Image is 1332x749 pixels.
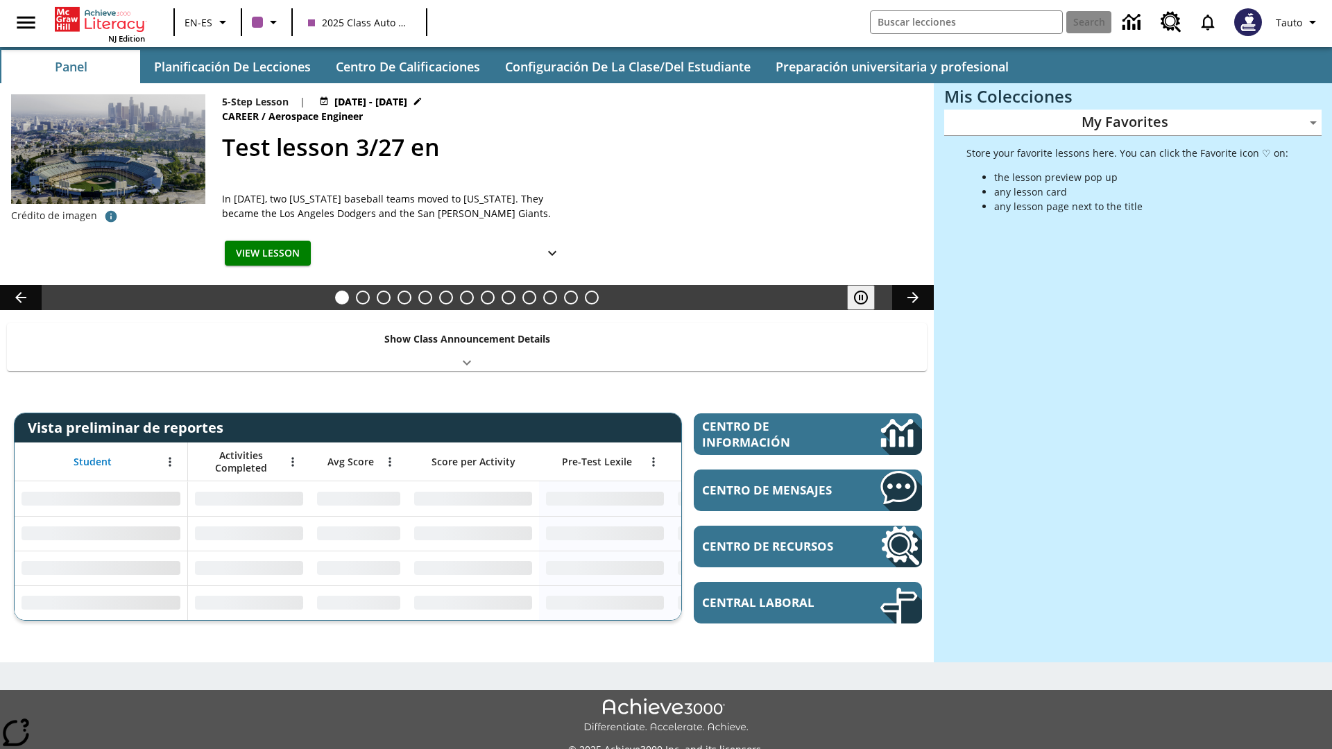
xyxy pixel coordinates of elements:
button: Centro de calificaciones [325,50,491,83]
div: No Data, [671,516,803,551]
div: In [DATE], two [US_STATE] baseball teams moved to [US_STATE]. They became the Los Angeles Dodgers... [222,191,569,221]
span: Centro de mensajes [702,482,839,498]
a: Centro de mensajes [694,470,922,511]
span: Activities Completed [195,449,287,474]
button: Slide 5 The Last Homesteaders [418,291,432,304]
div: No Data, [310,481,407,516]
a: Centro de recursos, Se abrirá en una pestaña nueva. [1152,3,1190,41]
button: El color de la clase es morado/púrpura. Cambiar el color de la clase. [246,10,287,35]
a: Notificaciones [1190,4,1226,40]
span: Vista preliminar de reportes [28,418,230,437]
button: Language: EN-ES, Selecciona un idioma [179,10,237,35]
button: Configuración de la clase/del estudiante [494,50,762,83]
span: [DATE] - [DATE] [334,94,407,109]
button: Slide 12 Career Lesson [564,291,578,304]
a: Centro de información [694,413,922,455]
span: 2025 Class Auto Grade 13 [308,15,411,30]
span: / [262,110,266,123]
span: Student [74,456,112,468]
span: Central laboral [702,594,839,610]
button: Slide 8 Fashion Forward in Ancient Rome [481,291,495,304]
span: Score per Activity [432,456,515,468]
span: Pre-Test Lexile [562,456,632,468]
span: Aerospace Engineer [268,109,366,124]
button: Slide 6 Solar Power to the People [439,291,453,304]
button: Abrir menú [160,451,180,472]
span: | [300,94,305,109]
span: NJ Edition [108,33,145,44]
button: Carrusel de lecciones, seguir [892,285,934,310]
button: Abrir el menú lateral [6,2,46,43]
div: No Data, [188,481,310,516]
button: Escoja un nuevo avatar [1226,4,1270,40]
button: Preparación universitaria y profesional [765,50,1020,83]
button: Slide 13 Point of View [585,291,599,304]
h2: Test lesson 3/27 en [222,130,917,165]
p: Show Class Announcement Details [384,332,550,346]
button: Abrir menú [643,451,664,472]
button: Abrir menú [379,451,400,472]
div: No Data, [671,585,803,620]
button: Slide 1 Test lesson 3/27 en [335,291,349,304]
input: search field [871,11,1062,33]
span: EN-ES [185,15,212,30]
a: Portada [55,6,145,33]
div: No Data, [310,516,407,551]
button: Abrir menú [282,451,303,472]
span: Centro de recursos [702,538,839,554]
div: Show Class Announcement Details [7,323,927,371]
li: any lesson card [994,184,1288,199]
span: Centro de información [702,418,833,450]
button: Slide 11 Pre-release lesson [543,291,557,304]
p: Store your favorite lessons here. You can click the Favorite icon ♡ on: [966,146,1288,160]
a: Centro de recursos, Se abrirá en una pestaña nueva. [694,526,922,567]
button: View Lesson [225,241,311,266]
div: No Data, [188,585,310,620]
div: No Data, [310,585,407,620]
button: Image credit: David Sucsy/E+/Getty Images [97,204,125,229]
button: Perfil/Configuración [1270,10,1326,35]
button: Slide 4 ¿Los autos del futuro? [398,291,411,304]
div: No Data, [188,551,310,585]
div: No Data, [671,551,803,585]
button: Slide 10 Mixed Practice: Citing Evidence [522,291,536,304]
li: any lesson page next to the title [994,199,1288,214]
button: Slide 2 Grandes cambios en Bután [356,291,370,304]
img: Achieve3000 Differentiate Accelerate Achieve [583,698,749,734]
a: Central laboral [694,582,922,623]
h3: Mis Colecciones [944,87,1322,106]
button: Slide 3 ¿Lo quieres con papas fritas? [377,291,391,304]
button: Panel [1,50,140,83]
button: Slide 7 Attack of the Terrifying Tomatoes [460,291,474,304]
a: Centro de información [1114,3,1152,42]
button: Slide 9 The Invasion of the Free CD [502,291,515,304]
div: Pausar [847,285,889,310]
button: Planificación de lecciones [143,50,322,83]
span: Career [222,109,262,124]
p: Crédito de imagen [11,209,97,223]
button: Aug 27 - Aug 27 Elegir fechas [316,94,425,109]
li: the lesson preview pop up [994,170,1288,184]
div: My Favorites [944,110,1322,136]
span: Tauto [1276,15,1302,30]
button: Ver más [538,241,566,266]
span: Avg Score [327,456,374,468]
div: No Data, [188,516,310,551]
img: Dodgers stadium. [11,94,205,204]
div: Portada [55,4,145,44]
div: No Data, [310,551,407,585]
img: Avatar [1234,8,1262,36]
div: No Data, [671,481,803,516]
button: Pausar [847,285,875,310]
span: In 1958, two New York baseball teams moved to California. They became the Los Angeles Dodgers and... [222,191,569,221]
p: 5-Step Lesson [222,94,289,109]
